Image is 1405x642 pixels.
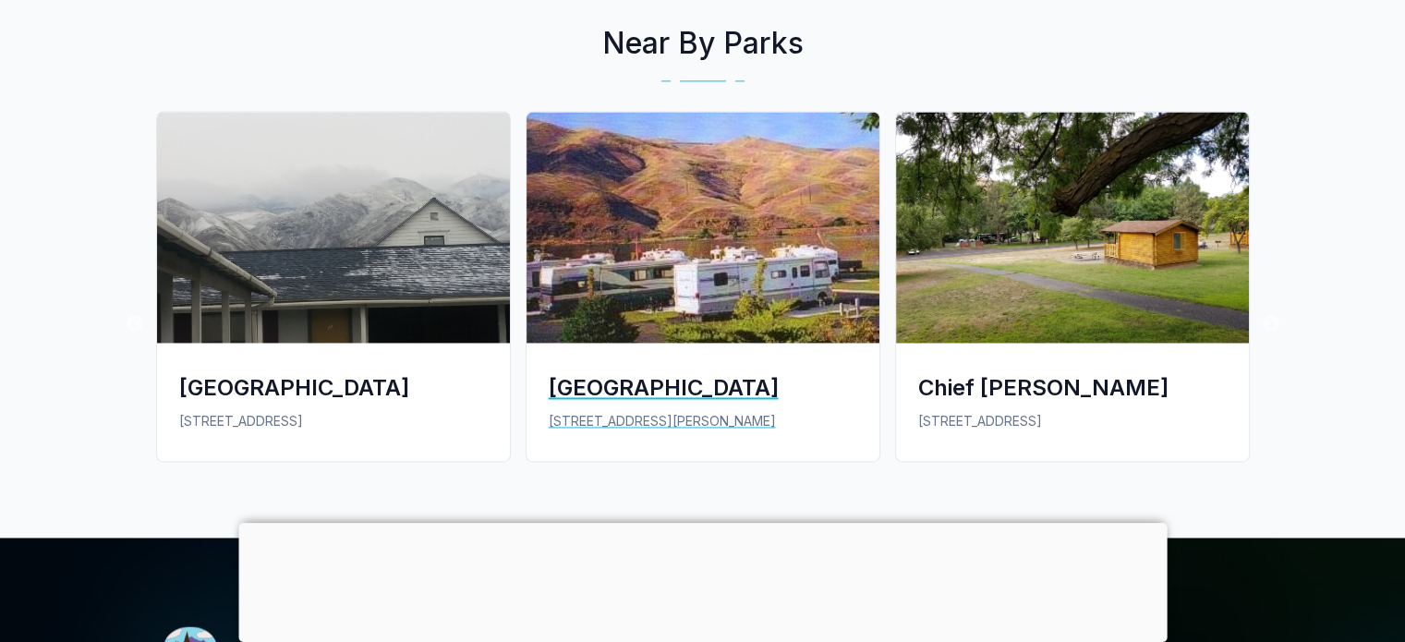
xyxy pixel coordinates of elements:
img: Granite Lake Premier RV Resort [527,112,879,343]
div: Chief [PERSON_NAME] [918,372,1227,403]
a: Granite Lake Premier RV Resort[GEOGRAPHIC_DATA][STREET_ADDRESS][PERSON_NAME] [518,111,888,476]
iframe: Advertisement [238,523,1167,637]
button: Next [1262,315,1280,333]
p: [STREET_ADDRESS][PERSON_NAME] [549,411,857,431]
a: Chief Timothy ParkChief [PERSON_NAME][STREET_ADDRESS] [888,111,1257,476]
img: Chief Timothy Park [896,112,1249,343]
a: Hillview RV Park[GEOGRAPHIC_DATA][STREET_ADDRESS] [149,111,518,476]
button: Previous [126,315,144,333]
p: [STREET_ADDRESS] [179,411,488,431]
div: [GEOGRAPHIC_DATA] [179,372,488,403]
img: Hillview RV Park [157,112,510,343]
p: [STREET_ADDRESS] [918,411,1227,431]
h2: Near By Parks [149,21,1257,66]
div: [GEOGRAPHIC_DATA] [549,372,857,403]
